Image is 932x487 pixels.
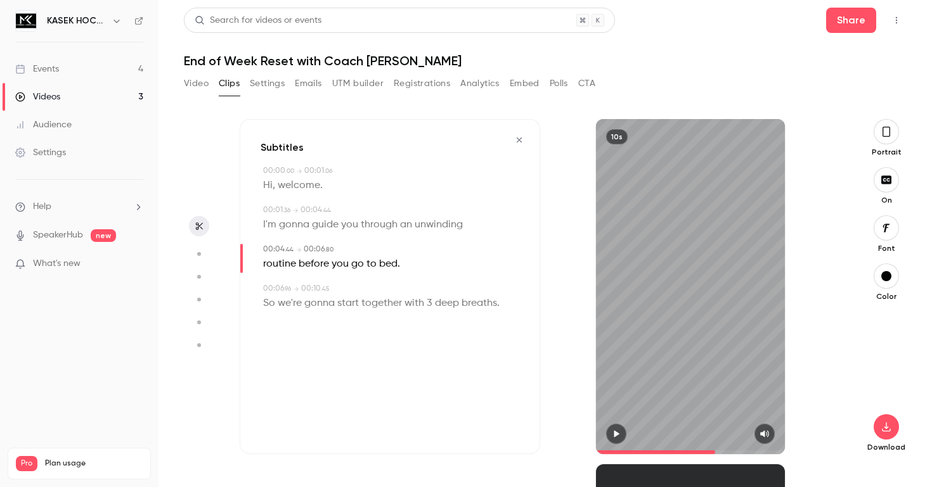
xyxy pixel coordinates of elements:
[400,216,412,234] span: an
[263,206,283,214] span: 00:01
[33,257,81,270] span: What's new
[279,216,309,234] span: gonna
[398,255,400,273] span: .
[886,10,907,30] button: Top Bar Actions
[278,294,302,312] span: we're
[285,168,294,174] span: . 00
[278,177,320,194] span: welcome
[33,200,51,213] span: Help
[45,459,143,469] span: Plan usage
[33,229,83,242] a: SpeakerHub
[263,167,285,175] span: 00:00
[322,207,331,213] span: . 44
[826,8,876,33] button: Share
[293,206,298,215] span: →
[299,255,329,273] span: before
[284,286,291,292] span: . 96
[324,168,332,174] span: . 06
[295,73,321,94] button: Emails
[91,229,116,242] span: new
[866,147,907,157] p: Portrait
[325,246,333,253] span: . 80
[285,246,294,253] span: . 44
[578,73,595,94] button: CTA
[15,146,66,159] div: Settings
[263,246,285,253] span: 00:04
[341,216,358,234] span: you
[337,294,359,312] span: start
[366,255,377,273] span: to
[304,294,335,312] span: gonna
[361,216,398,234] span: through
[866,243,907,253] p: Font
[263,255,296,273] span: routine
[263,294,275,312] span: So
[301,285,321,293] span: 00:10
[15,63,59,75] div: Events
[304,167,324,175] span: 00:01
[250,73,285,94] button: Settings
[304,246,325,253] span: 00:06
[866,442,907,452] p: Download
[462,294,497,312] span: breaths
[261,140,304,155] h3: Subtitles
[435,294,459,312] span: deep
[263,285,284,293] span: 00:06
[320,177,323,194] span: .
[263,177,273,194] span: Hi
[15,118,72,131] div: Audience
[15,200,143,213] li: help-dropdown-opener
[296,245,301,255] span: →
[394,73,450,94] button: Registrations
[16,11,36,31] img: KASEK HOCKEY
[497,294,500,312] span: .
[606,129,628,144] div: 10s
[361,294,402,312] span: together
[16,456,37,471] span: Pro
[866,195,907,205] p: On
[550,73,568,94] button: Polls
[351,255,364,273] span: go
[47,15,107,27] h6: KASEK HOCKEY
[273,177,275,194] span: ,
[405,294,424,312] span: with
[263,216,276,234] span: I'm
[332,255,349,273] span: you
[195,14,321,27] div: Search for videos or events
[415,216,463,234] span: unwinding
[866,291,907,301] p: Color
[301,206,322,214] span: 00:04
[184,53,907,68] h1: End of Week Reset with Coach [PERSON_NAME]
[283,207,290,213] span: . 36
[332,73,384,94] button: UTM builder
[219,73,240,94] button: Clips
[184,73,209,94] button: Video
[321,286,329,292] span: . 45
[297,167,302,176] span: →
[427,294,432,312] span: 3
[128,258,143,270] iframe: Noticeable Trigger
[460,73,500,94] button: Analytics
[294,284,299,294] span: →
[510,73,540,94] button: Embed
[379,255,398,273] span: bed
[15,91,60,103] div: Videos
[312,216,339,234] span: guide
